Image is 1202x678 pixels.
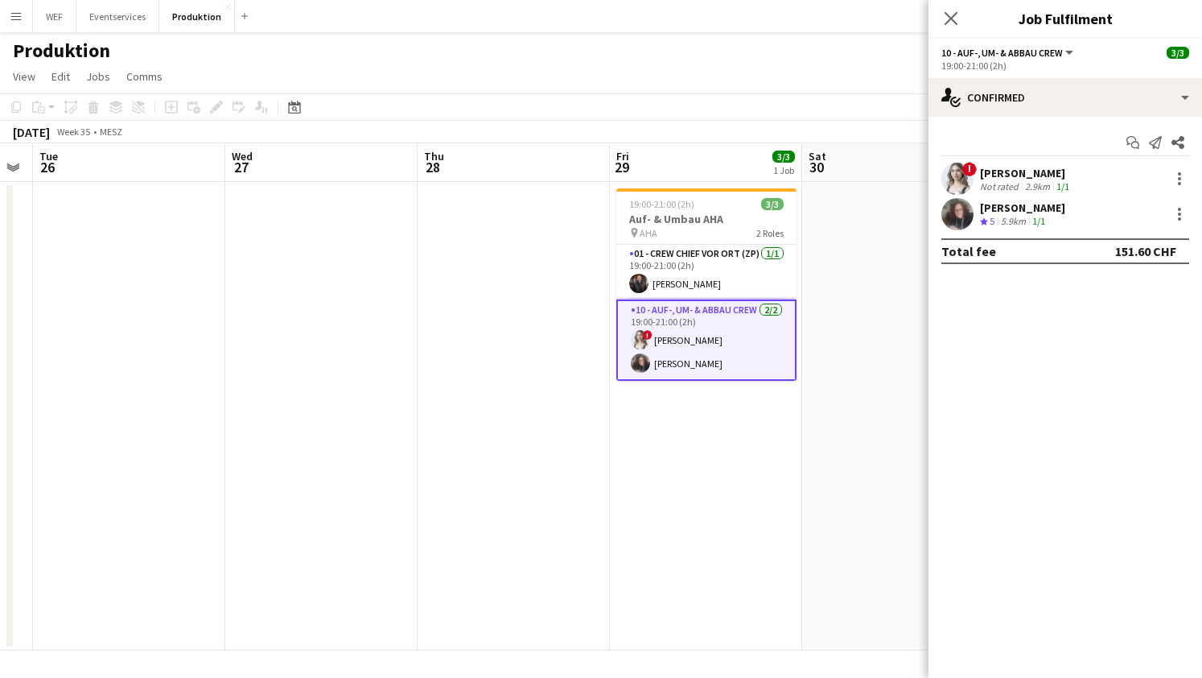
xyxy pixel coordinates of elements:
[86,69,110,84] span: Jobs
[941,47,1076,59] button: 10 - Auf-, Um- & Abbau Crew
[980,180,1022,192] div: Not rated
[80,66,117,87] a: Jobs
[990,215,994,227] span: 5
[980,166,1072,180] div: [PERSON_NAME]
[13,39,110,63] h1: Produktion
[941,47,1063,59] span: 10 - Auf-, Um- & Abbau Crew
[616,188,797,381] app-job-card: 19:00-21:00 (2h)3/3Auf- & Umbau AHA AHA2 Roles01 - Crew Chief vor Ort (ZP)1/119:00-21:00 (2h)[PER...
[809,149,826,163] span: Sat
[616,245,797,300] app-card-role: 01 - Crew Chief vor Ort (ZP)1/119:00-21:00 (2h)[PERSON_NAME]
[998,215,1029,229] div: 5.9km
[928,78,1202,117] div: Confirmed
[772,151,795,163] span: 3/3
[51,69,70,84] span: Edit
[1032,215,1045,227] app-skills-label: 1/1
[1022,180,1053,192] div: 2.9km
[100,126,122,138] div: MESZ
[616,300,797,381] app-card-role: 10 - Auf-, Um- & Abbau Crew2/219:00-21:00 (2h)![PERSON_NAME][PERSON_NAME]
[640,227,657,239] span: AHA
[941,243,996,259] div: Total fee
[33,1,76,32] button: WEF
[761,198,784,210] span: 3/3
[756,227,784,239] span: 2 Roles
[13,69,35,84] span: View
[13,124,50,140] div: [DATE]
[39,149,58,163] span: Tue
[232,149,253,163] span: Wed
[962,162,977,176] span: !
[616,212,797,226] h3: Auf- & Umbau AHA
[806,158,826,176] span: 30
[616,149,629,163] span: Fri
[1115,243,1176,259] div: 151.60 CHF
[773,164,794,176] div: 1 Job
[424,149,444,163] span: Thu
[159,1,235,32] button: Produktion
[1167,47,1189,59] span: 3/3
[980,201,1065,215] div: [PERSON_NAME]
[928,8,1202,29] h3: Job Fulfilment
[6,66,42,87] a: View
[1056,180,1069,192] app-skills-label: 1/1
[614,158,629,176] span: 29
[126,69,163,84] span: Comms
[37,158,58,176] span: 26
[76,1,159,32] button: Eventservices
[422,158,444,176] span: 28
[941,60,1189,72] div: 19:00-21:00 (2h)
[120,66,169,87] a: Comms
[45,66,76,87] a: Edit
[643,330,652,340] span: !
[53,126,93,138] span: Week 35
[229,158,253,176] span: 27
[629,198,694,210] span: 19:00-21:00 (2h)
